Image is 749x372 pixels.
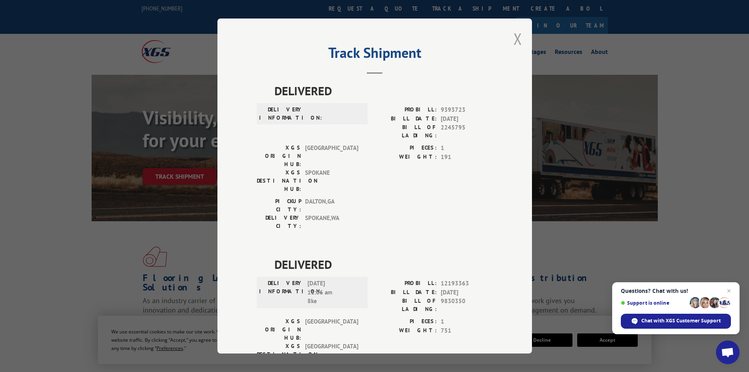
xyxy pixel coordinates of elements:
[305,214,358,230] span: SPOKANE , WA
[513,28,522,49] button: Close modal
[441,326,493,335] span: 751
[257,214,301,230] label: DELIVERY CITY:
[724,286,734,296] span: Close chat
[375,317,437,326] label: PIECES:
[257,47,493,62] h2: Track Shipment
[621,300,687,306] span: Support is online
[257,342,301,367] label: XGS DESTINATION HUB:
[441,115,493,124] span: [DATE]
[274,255,493,273] span: DELIVERED
[441,123,493,140] span: 2245795
[441,105,493,115] span: 9393723
[441,317,493,326] span: 1
[375,144,437,153] label: PIECES:
[375,297,437,313] label: BILL OF LADING:
[621,288,731,294] span: Questions? Chat with us!
[716,341,740,364] div: Open chat
[259,279,304,306] label: DELIVERY INFORMATION:
[375,105,437,115] label: PROBILL:
[305,317,358,342] span: [GEOGRAPHIC_DATA]
[641,317,721,324] span: Chat with XGS Customer Support
[305,144,358,168] span: [GEOGRAPHIC_DATA]
[375,153,437,162] label: WEIGHT:
[307,279,361,306] span: [DATE] 11:06 am 8ke
[257,144,301,168] label: XGS ORIGIN HUB:
[375,115,437,124] label: BILL DATE:
[375,288,437,297] label: BILL DATE:
[274,82,493,100] span: DELIVERED
[305,197,358,214] span: DALTON , GA
[375,326,437,335] label: WEIGHT:
[257,197,301,214] label: PICKUP CITY:
[441,144,493,153] span: 1
[621,314,731,329] div: Chat with XGS Customer Support
[259,105,304,122] label: DELIVERY INFORMATION:
[441,279,493,288] span: 12193363
[441,297,493,313] span: 9830350
[305,342,358,367] span: [GEOGRAPHIC_DATA]
[257,168,301,193] label: XGS DESTINATION HUB:
[441,153,493,162] span: 191
[305,168,358,193] span: SPOKANE
[375,123,437,140] label: BILL OF LADING:
[375,279,437,288] label: PROBILL:
[441,288,493,297] span: [DATE]
[257,317,301,342] label: XGS ORIGIN HUB:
